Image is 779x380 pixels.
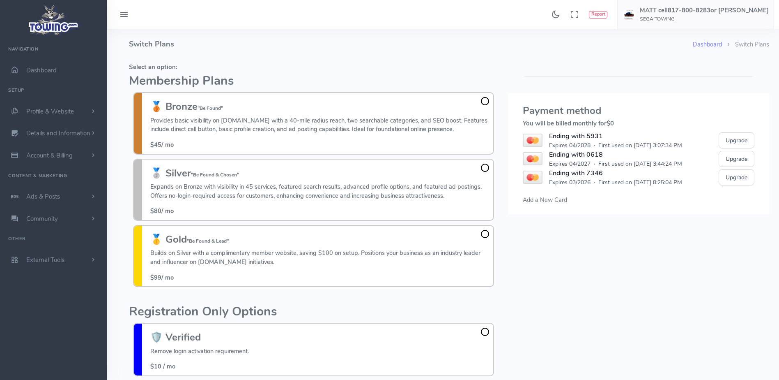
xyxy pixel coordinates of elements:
[623,8,636,21] img: user-image
[150,249,489,266] p: Builds on Silver with a complimentary member website, saving $100 on setup. Positions your busine...
[598,178,682,187] span: First used on [DATE] 8:25:04 PM
[26,130,90,138] span: Details and Information
[523,120,754,127] h5: You will be billed monthly for
[719,169,754,185] button: Upgrade
[549,150,682,160] div: Ending with 0618
[129,305,498,319] h2: Registration Only Options
[523,105,754,116] h3: Payment method
[26,66,57,74] span: Dashboard
[150,234,489,245] h3: 🥇 Gold
[594,178,595,187] span: ·
[549,168,682,178] div: Ending with 7346
[549,131,682,141] div: Ending with 5931
[594,141,595,150] span: ·
[549,141,591,150] span: Expires 04/2028
[129,74,498,88] h2: Membership Plans
[640,16,769,22] h6: SEGA TOWING
[150,273,174,282] span: / mo
[150,101,489,112] h3: 🥉 Bronze
[26,256,64,264] span: External Tools
[523,171,542,184] img: MASTER_CARD
[150,116,489,134] p: Provides basic visibility on [DOMAIN_NAME] with a 40-mile radius reach, two searchable categories...
[26,192,60,201] span: Ads & Posts
[150,347,249,356] p: Remove login activation requirement.
[523,152,542,165] img: MASTER_CARD
[598,141,682,150] span: First used on [DATE] 3:07:34 PM
[150,183,489,200] p: Expands on Bronze with visibility in 45 services, featured search results, advanced profile optio...
[26,151,73,160] span: Account & Billing
[598,160,682,168] span: First used on [DATE] 3:44:24 PM
[640,7,769,14] h5: MATT cell817-800-8283or [PERSON_NAME]
[150,207,161,215] span: $80
[150,141,174,149] span: / mo
[549,160,591,168] span: Expires 04/2027
[129,64,498,70] h5: Select an option:
[589,11,607,19] button: Report
[594,160,595,168] span: ·
[150,273,161,282] span: $99
[26,2,81,37] img: logo
[607,119,614,127] span: $0
[26,215,58,223] span: Community
[129,29,693,60] h4: Switch Plans
[719,132,754,148] button: Upgrade
[150,141,161,149] span: $45
[693,40,722,49] a: Dashboard
[523,196,567,204] span: Add a New Card
[150,207,174,215] span: / mo
[719,151,754,167] button: Upgrade
[198,105,223,111] small: "Be Found"
[150,332,249,343] h3: 🛡️ Verified
[523,134,542,147] img: MASTER_CARD
[191,171,239,178] small: "Be Found & Chosen"
[150,362,175,371] span: $10 / mo
[26,107,74,116] span: Profile & Website
[722,40,769,49] li: Switch Plans
[187,238,229,244] small: "Be Found & Lead"
[150,168,489,178] h3: 🥈 Silver
[549,178,591,187] span: Expires 03/2026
